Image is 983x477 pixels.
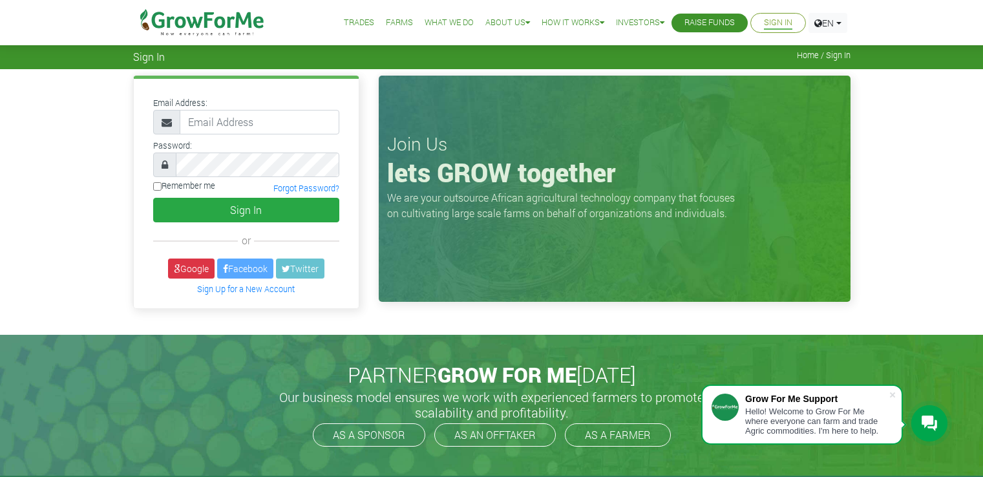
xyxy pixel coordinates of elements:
[745,394,889,404] div: Grow For Me Support
[616,16,664,30] a: Investors
[197,284,295,294] a: Sign Up for a New Account
[438,361,576,388] span: GROW FOR ME
[542,16,604,30] a: How it Works
[809,13,847,33] a: EN
[153,180,215,192] label: Remember me
[797,50,851,60] span: Home / Sign In
[138,363,845,387] h2: PARTNER [DATE]
[387,190,743,221] p: We are your outsource African agricultural technology company that focuses on cultivating large s...
[153,97,207,109] label: Email Address:
[425,16,474,30] a: What We Do
[386,16,413,30] a: Farms
[565,423,671,447] a: AS A FARMER
[273,183,339,193] a: Forgot Password?
[387,133,842,155] h3: Join Us
[153,182,162,191] input: Remember me
[133,50,165,63] span: Sign In
[180,110,339,134] input: Email Address
[485,16,530,30] a: About Us
[745,407,889,436] div: Hello! Welcome to Grow For Me where everyone can farm and trade Agric commodities. I'm here to help.
[266,389,718,420] h5: Our business model ensures we work with experienced farmers to promote scalability and profitabil...
[684,16,735,30] a: Raise Funds
[168,259,215,279] a: Google
[387,157,842,188] h1: lets GROW together
[313,423,425,447] a: AS A SPONSOR
[153,140,192,152] label: Password:
[764,16,792,30] a: Sign In
[153,198,339,222] button: Sign In
[434,423,556,447] a: AS AN OFFTAKER
[344,16,374,30] a: Trades
[153,233,339,248] div: or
